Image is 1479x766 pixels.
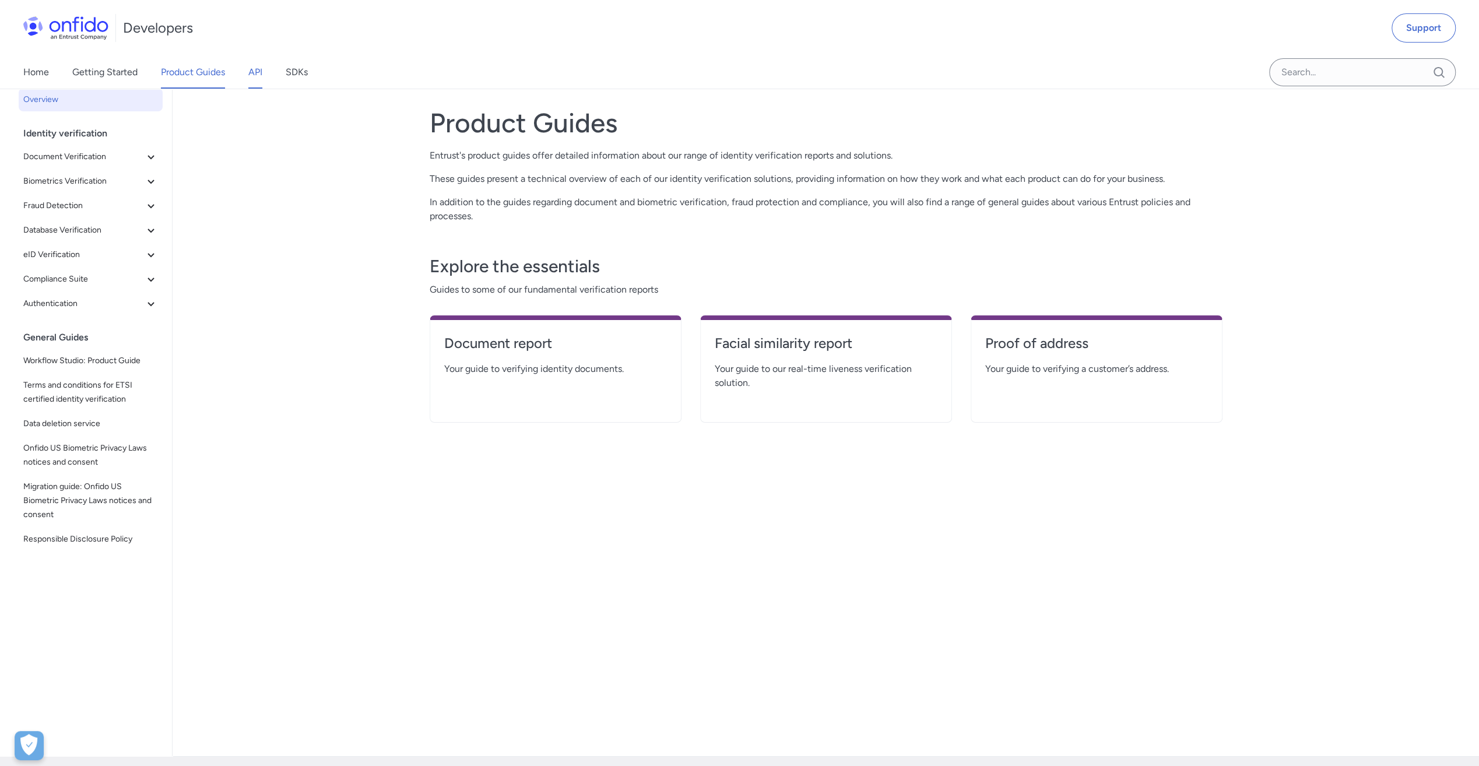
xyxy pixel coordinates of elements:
button: Fraud Detection [19,194,163,217]
span: eID Verification [23,248,144,262]
span: Data deletion service [23,417,158,431]
span: Migration guide: Onfido US Biometric Privacy Laws notices and consent [23,480,158,522]
span: Authentication [23,297,144,311]
div: Identity verification [23,122,167,145]
a: SDKs [286,56,308,89]
input: Onfido search input field [1269,58,1456,86]
span: Compliance Suite [23,272,144,286]
img: Onfido Logo [23,16,108,40]
a: Support [1392,13,1456,43]
div: General Guides [23,326,167,349]
h1: Product Guides [430,107,1222,139]
button: Compliance Suite [19,268,163,291]
h4: Proof of address [985,334,1208,353]
span: Responsible Disclosure Policy [23,532,158,546]
button: eID Verification [19,243,163,266]
a: Home [23,56,49,89]
a: Document report [444,334,667,362]
span: Document Verification [23,150,144,164]
p: In addition to the guides regarding document and biometric verification, fraud protection and com... [430,195,1222,223]
a: Getting Started [72,56,138,89]
h3: Explore the essentials [430,255,1222,278]
h4: Facial similarity report [715,334,937,353]
a: Overview [19,88,163,111]
h1: Developers [123,19,193,37]
span: Terms and conditions for ETSI certified identity verification [23,378,158,406]
span: Guides to some of our fundamental verification reports [430,283,1222,297]
a: Responsible Disclosure Policy [19,528,163,551]
button: Database Verification [19,219,163,242]
a: Facial similarity report [715,334,937,362]
span: Biometrics Verification [23,174,144,188]
span: Fraud Detection [23,199,144,213]
a: Proof of address [985,334,1208,362]
a: Terms and conditions for ETSI certified identity verification [19,374,163,411]
p: Entrust's product guides offer detailed information about our range of identity verification repo... [430,149,1222,163]
span: Your guide to verifying identity documents. [444,362,667,376]
span: Your guide to our real-time liveness verification solution. [715,362,937,390]
button: Biometrics Verification [19,170,163,193]
a: Migration guide: Onfido US Biometric Privacy Laws notices and consent [19,475,163,526]
a: Product Guides [161,56,225,89]
div: Cookie Preferences [15,731,44,760]
p: These guides present a technical overview of each of our identity verification solutions, providi... [430,172,1222,186]
span: Onfido US Biometric Privacy Laws notices and consent [23,441,158,469]
h4: Document report [444,334,667,353]
a: Workflow Studio: Product Guide [19,349,163,373]
button: Authentication [19,292,163,315]
a: Onfido US Biometric Privacy Laws notices and consent [19,437,163,474]
span: Workflow Studio: Product Guide [23,354,158,368]
a: API [248,56,262,89]
button: Open Preferences [15,731,44,760]
button: Document Verification [19,145,163,168]
a: Data deletion service [19,412,163,435]
span: Your guide to verifying a customer’s address. [985,362,1208,376]
span: Database Verification [23,223,144,237]
span: Overview [23,93,158,107]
